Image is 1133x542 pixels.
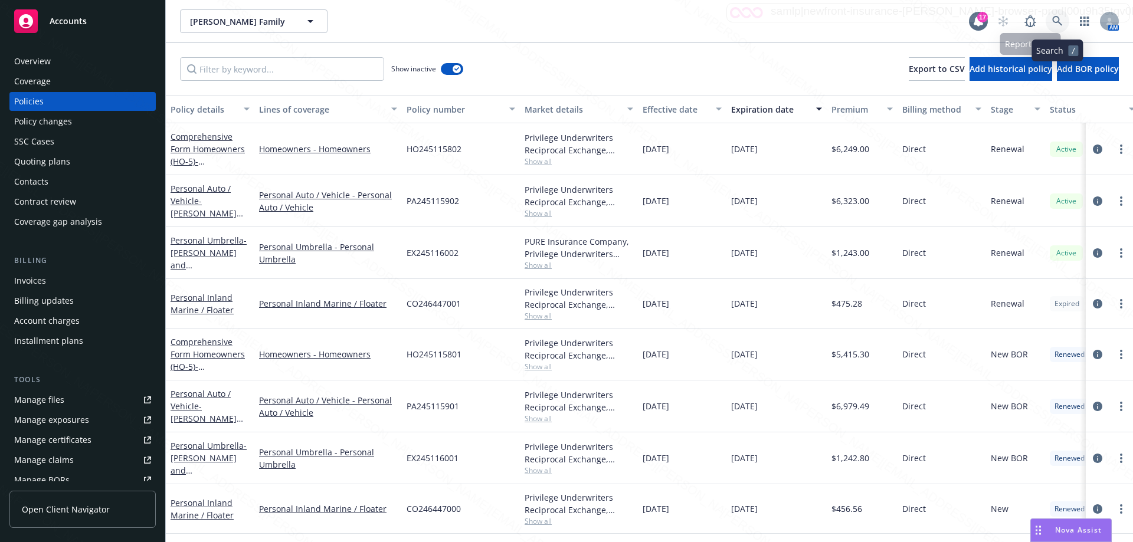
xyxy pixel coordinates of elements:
[9,431,156,449] a: Manage certificates
[171,103,237,116] div: Policy details
[9,311,156,330] a: Account charges
[14,390,64,409] div: Manage files
[166,95,254,123] button: Policy details
[643,297,669,310] span: [DATE]
[1055,504,1085,514] span: Renewed
[171,336,245,385] a: Comprehensive Form Homeowners (HO-5)
[731,143,758,155] span: [DATE]
[14,72,51,91] div: Coverage
[525,337,633,362] div: Privilege Underwriters Reciprocal Exchange, Privilege Underwriters Reciprocal Exchange (PURE)
[1114,451,1128,465] a: more
[991,103,1027,116] div: Stage
[643,143,669,155] span: [DATE]
[643,502,669,515] span: [DATE]
[977,12,988,22] div: 17
[402,95,520,123] button: Policy number
[9,374,156,386] div: Tools
[1091,347,1105,362] a: circleInformation
[1055,144,1078,155] span: Active
[1091,246,1105,260] a: circleInformation
[1055,196,1078,206] span: Active
[1050,103,1122,116] div: Status
[731,400,758,412] span: [DATE]
[831,348,869,360] span: $5,415.30
[9,271,156,290] a: Invoices
[9,172,156,191] a: Contacts
[9,132,156,151] a: SSC Cases
[1055,401,1085,412] span: Renewed
[171,440,247,488] a: Personal Umbrella
[902,452,926,464] span: Direct
[991,452,1028,464] span: New BOR
[14,311,80,330] div: Account charges
[259,446,397,471] a: Personal Umbrella - Personal Umbrella
[14,291,74,310] div: Billing updates
[525,260,633,270] span: Show all
[525,389,633,413] div: Privilege Underwriters Reciprocal Exchange, Privilege Underwriters Reciprocal Exchange (PURE)
[9,92,156,111] a: Policies
[909,57,965,81] button: Export to CSV
[902,143,926,155] span: Direct
[902,247,926,259] span: Direct
[407,195,459,207] span: PA245115902
[1091,399,1105,413] a: circleInformation
[1114,399,1128,413] a: more
[14,152,70,171] div: Quoting plans
[1091,451,1105,465] a: circleInformation
[1073,9,1096,33] a: Switch app
[259,502,397,515] a: Personal Inland Marine / Floater
[171,292,234,316] a: Personal Inland Marine / Floater
[991,297,1024,310] span: Renewal
[731,348,758,360] span: [DATE]
[986,95,1045,123] button: Stage
[1055,298,1079,309] span: Expired
[14,451,74,469] div: Manage claims
[14,112,72,131] div: Policy changes
[731,452,758,464] span: [DATE]
[1114,246,1128,260] a: more
[407,502,461,515] span: CO246447000
[902,348,926,360] span: Direct
[525,208,633,218] span: Show all
[9,451,156,469] a: Manage claims
[525,516,633,526] span: Show all
[14,271,46,290] div: Invoices
[190,15,292,28] span: [PERSON_NAME] Family
[407,400,459,412] span: PA245115901
[14,172,48,191] div: Contacts
[1114,142,1128,156] a: more
[9,471,156,490] a: Manage BORs
[525,465,633,475] span: Show all
[14,331,83,350] div: Installment plans
[259,394,397,419] a: Personal Auto / Vehicle - Personal Auto / Vehicle
[407,247,459,259] span: EX245116002
[643,247,669,259] span: [DATE]
[1031,519,1046,541] div: Drag to move
[991,143,1024,155] span: Renewal
[1055,248,1078,258] span: Active
[171,440,247,488] span: - [PERSON_NAME] and [PERSON_NAME]
[9,410,156,429] a: Manage exposures
[9,72,156,91] a: Coverage
[259,189,397,213] a: Personal Auto / Vehicle - Personal Auto / Vehicle
[525,311,633,321] span: Show all
[9,52,156,71] a: Overview
[643,103,709,116] div: Effective date
[259,103,384,116] div: Lines of coverage
[991,247,1024,259] span: Renewal
[991,502,1008,515] span: New
[1091,142,1105,156] a: circleInformation
[831,452,869,464] span: $1,242.80
[407,452,459,464] span: EX245116001
[1057,63,1119,74] span: Add BOR policy
[643,400,669,412] span: [DATE]
[14,132,54,151] div: SSC Cases
[14,212,102,231] div: Coverage gap analysis
[909,63,965,74] span: Export to CSV
[259,297,397,310] a: Personal Inland Marine / Floater
[171,131,245,179] a: Comprehensive Form Homeowners (HO-5)
[9,112,156,131] a: Policy changes
[14,471,70,490] div: Manage BORs
[827,95,898,123] button: Premium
